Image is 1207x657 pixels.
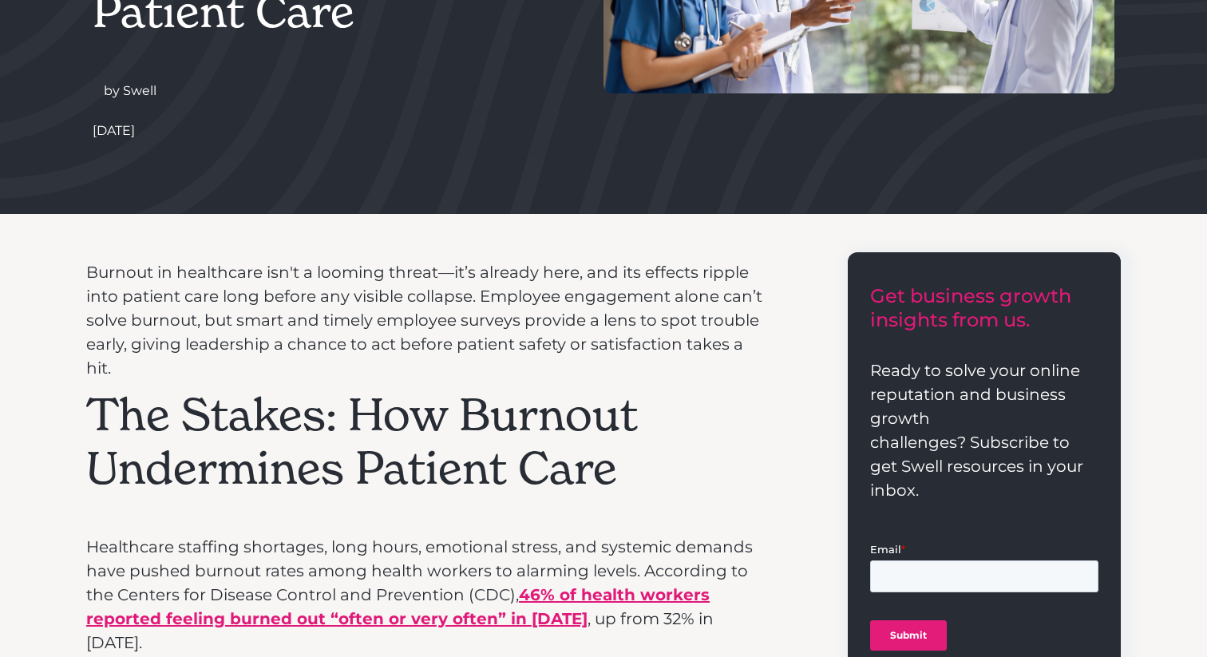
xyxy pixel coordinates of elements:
div: by [104,81,120,101]
h3: Get business growth insights from us. [870,284,1098,332]
div: Swell [123,81,156,101]
h1: The Stakes: How Burnout Undermines Patient Care [86,388,770,495]
p: Burnout in healthcare isn't a looming threat—it’s already here, and its effects ripple into patie... [86,260,770,380]
p: ‍ [86,503,770,527]
p: Healthcare staffing shortages, long hours, emotional stress, and systemic demands have pushed bur... [86,535,770,655]
div: [DATE] [93,121,135,141]
p: Ready to solve your online reputation and business growth challenges? Subscribe to get Swell reso... [870,358,1098,502]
